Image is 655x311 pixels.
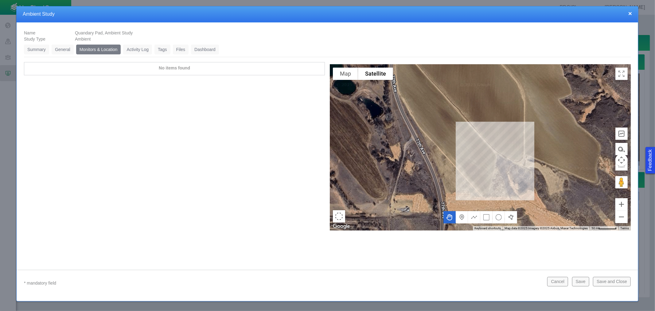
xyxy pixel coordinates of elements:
[456,211,468,223] button: Add a marker
[75,37,91,41] span: Ambient
[24,37,45,41] span: Study Type
[615,211,628,223] button: Zoom out
[547,277,568,286] button: Cancel
[52,45,74,54] a: General
[24,279,542,287] p: * mandatory field
[333,210,345,222] button: Select area
[333,68,358,80] button: Show street map
[331,222,352,230] a: Open this area in Google Maps (opens a new window)
[76,45,121,54] a: Monitors & Location
[615,68,628,80] button: Toggle Fullscreen in browser window
[505,226,588,230] span: Map data ©2025 Imagery ©2025 Airbus, Maxar Technologies
[615,128,628,140] button: Elevation
[154,45,170,54] a: Tags
[331,222,352,230] img: Google
[159,65,190,71] label: No items found
[474,226,501,230] button: Keyboard shortcuts
[591,226,598,230] span: 50 m
[468,211,480,223] button: Draw a multipoint line
[443,211,456,223] button: Move the map
[620,226,629,230] a: Terms (opens in new tab)
[615,176,628,188] button: Drag Pegman onto the map to open Street View
[123,45,152,54] a: Activity Log
[493,211,505,223] button: Draw a circle
[505,211,517,223] button: Draw a polygon
[615,198,628,211] button: Zoom in
[24,30,35,35] span: Name
[628,10,632,17] button: close
[24,45,49,54] a: Summary
[173,45,189,54] a: Files
[615,143,628,155] button: Measure
[358,68,393,80] button: Show satellite imagery
[590,226,618,230] button: Map Scale: 50 m per 55 pixels
[615,158,628,171] button: Measure
[615,154,628,166] button: Map camera controls
[593,277,631,286] button: Save and Close
[480,211,493,223] button: Draw a rectangle
[75,30,133,35] span: Quandary Pad, Ambient Study
[572,277,589,286] button: Save
[23,11,632,18] h4: Ambient Study
[191,45,219,54] a: Dashboard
